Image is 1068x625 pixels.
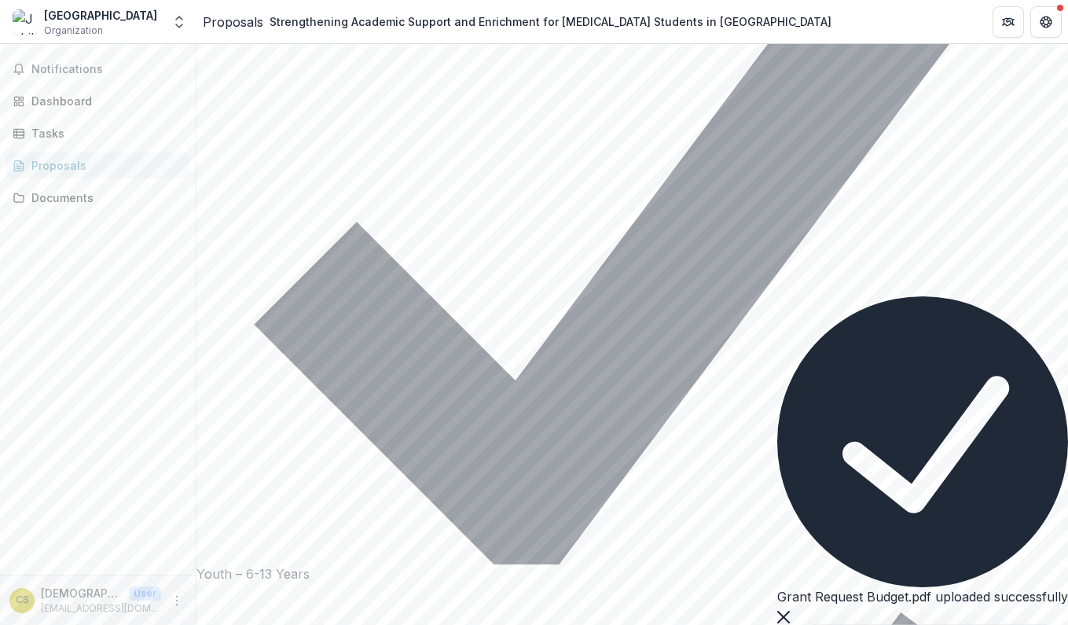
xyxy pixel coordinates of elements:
[41,601,161,616] p: [EMAIL_ADDRESS][DOMAIN_NAME]
[31,125,177,142] div: Tasks
[993,6,1024,38] button: Partners
[6,120,189,146] a: Tasks
[203,10,838,33] nav: breadcrumb
[6,57,189,82] button: Notifications
[129,586,161,601] p: User
[6,185,189,211] a: Documents
[41,585,123,601] p: [DEMOGRAPHIC_DATA][PERSON_NAME]
[6,153,189,178] a: Proposals
[16,595,29,605] div: Christian Staley
[168,6,190,38] button: Open entity switcher
[196,566,310,582] span: Youth – 6-13 Years
[167,591,186,610] button: More
[6,88,189,114] a: Dashboard
[31,189,177,206] div: Documents
[31,157,177,174] div: Proposals
[31,93,177,109] div: Dashboard
[203,13,263,31] a: Proposals
[1030,6,1062,38] button: Get Help
[13,9,38,35] img: Jubilee Park & Community Center
[44,24,103,38] span: Organization
[31,63,183,76] span: Notifications
[44,7,157,24] div: [GEOGRAPHIC_DATA]
[270,13,831,30] div: Strengthening Academic Support and Enrichment for [MEDICAL_DATA] Students in [GEOGRAPHIC_DATA]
